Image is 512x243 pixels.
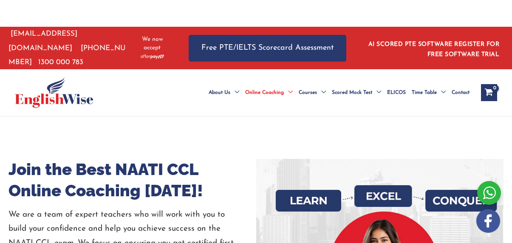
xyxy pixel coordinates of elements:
[412,78,437,107] span: Time Table
[8,45,125,66] a: [PHONE_NUMBER]
[245,78,284,107] span: Online Coaching
[452,78,470,107] span: Contact
[38,59,83,66] a: 1300 000 783
[329,78,384,107] a: Scored Mock TestMenu Toggle
[449,78,472,107] a: Contact
[476,209,500,233] img: white-facebook.png
[206,78,242,107] a: About UsMenu Toggle
[332,78,372,107] span: Scored Mock Test
[189,35,346,62] a: Free PTE/IELTS Scorecard Assessment
[368,41,500,58] a: AI SCORED PTE SOFTWARE REGISTER FOR FREE SOFTWARE TRIAL
[137,35,167,52] span: We now accept
[409,78,449,107] a: Time TableMenu Toggle
[200,78,472,107] nav: Site Navigation: Main Menu
[8,159,256,201] h1: Join the Best NAATI CCL Online Coaching [DATE]!
[141,54,164,59] img: Afterpay-Logo
[317,78,326,107] span: Menu Toggle
[372,78,381,107] span: Menu Toggle
[481,84,497,101] a: View Shopping Cart, empty
[15,77,93,108] img: cropped-ew-logo
[8,30,77,51] a: [EMAIL_ADDRESS][DOMAIN_NAME]
[230,78,239,107] span: Menu Toggle
[384,78,409,107] a: ELICOS
[299,78,317,107] span: Courses
[296,78,329,107] a: CoursesMenu Toggle
[242,78,296,107] a: Online CoachingMenu Toggle
[284,78,293,107] span: Menu Toggle
[437,78,446,107] span: Menu Toggle
[363,34,504,62] aside: Header Widget 1
[387,78,406,107] span: ELICOS
[209,78,230,107] span: About Us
